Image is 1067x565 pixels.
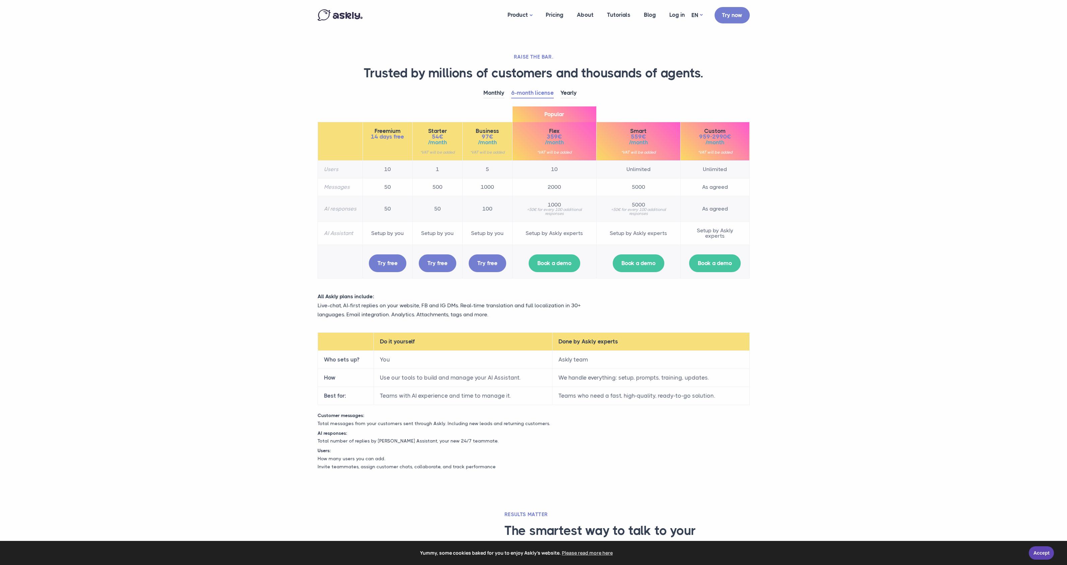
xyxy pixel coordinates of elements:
td: 50 [362,178,412,196]
th: Users [318,160,362,178]
span: 97€ [469,134,506,140]
td: Setup by Askly experts [596,222,680,245]
span: Freemium [369,128,406,134]
a: Yearly [560,88,577,98]
a: learn more about cookies [561,548,614,558]
p: Live-chat, AI-first replies on your website, FB and IG DMs. Real-time translation and full locali... [318,301,602,319]
span: 5000 [603,202,674,208]
h1: Trusted by millions of customers and thousands of agents. [318,65,750,81]
td: Unlimited [680,160,749,178]
td: 10 [362,160,412,178]
a: Try free [369,254,406,272]
span: 359€ [519,134,590,140]
a: Book a demo [613,254,664,272]
td: Teams who need a fast, high-quality, ready-to-go solution. [552,387,749,405]
span: Custom [687,128,743,134]
th: Who sets up? [318,351,374,369]
span: /month [519,140,590,145]
strong: All Askly plans include: [318,293,374,300]
th: Done by Askly experts [552,333,749,351]
th: AI responses [318,196,362,222]
span: Smart [603,128,674,134]
td: 50 [362,196,412,222]
a: EN [691,10,703,20]
th: Best for: [318,387,374,405]
small: *VAT will be added [687,150,743,154]
strong: Customer messages: [318,413,364,418]
span: /month [419,140,456,145]
td: Use our tools to build and manage your AI Assistant. [374,369,552,387]
a: Book a demo [529,254,580,272]
td: 1000 [462,178,512,196]
span: Popular [513,106,596,122]
a: Monthly [483,88,505,98]
th: Do it yourself [374,333,552,351]
a: 6-month license [511,88,554,98]
td: Askly team [552,351,749,369]
p: Total number of replies by [PERSON_NAME] Assistant, your new 24/7 teammate. [313,437,755,445]
a: About [570,2,600,28]
th: How [318,369,374,387]
span: As agreed [687,206,743,212]
span: Yummy, some cookies baked for you to enjoy Askly's website. [10,548,1024,558]
td: Unlimited [596,160,680,178]
a: Try free [469,254,506,272]
td: 5 [462,160,512,178]
p: Total messages from your customers sent through Askly. Including new leads and returning customers. [313,420,755,428]
td: Setup by you [362,222,412,245]
a: Product [501,2,539,28]
td: You [374,351,552,369]
small: *VAT will be added [519,150,590,154]
a: Log in [663,2,691,28]
span: /month [469,140,506,145]
small: *VAT will be added [419,150,456,154]
span: 54€ [419,134,456,140]
span: /month [603,140,674,145]
th: Messages [318,178,362,196]
td: 5000 [596,178,680,196]
small: *VAT will be added [603,150,674,154]
small: +50€ for every 100 additional responses [519,208,590,216]
span: 14 days free [369,134,406,140]
td: Setup by you [462,222,512,245]
span: Business [469,128,506,134]
h2: Results matter [505,511,750,518]
h2: RAISE THE BAR. [318,54,750,60]
a: Pricing [539,2,570,28]
a: Blog [637,2,663,28]
span: 1000 [519,202,590,208]
a: Tutorials [600,2,637,28]
a: Book a demo [689,254,741,272]
td: Setup by Askly experts [512,222,596,245]
small: +50€ for every 100 additional responses [603,208,674,216]
strong: AI responses: [318,430,347,436]
td: We handle everything: setup, prompts, training, updates. [552,369,749,387]
span: /month [687,140,743,145]
span: 959-2990€ [687,134,743,140]
th: AI Assistant [318,222,362,245]
td: As agreed [680,178,749,196]
small: *VAT will be added [469,150,506,154]
span: 559€ [603,134,674,140]
td: 50 [412,196,462,222]
a: Try now [715,7,750,23]
td: Setup by Askly experts [680,222,749,245]
td: Teams with AI experience and time to manage it. [374,387,552,405]
td: 500 [412,178,462,196]
span: Flex [519,128,590,134]
span: Starter [419,128,456,134]
td: 100 [462,196,512,222]
td: 1 [412,160,462,178]
a: Accept [1029,546,1054,560]
td: 2000 [512,178,596,196]
p: How many users you can add. Invite teammates, assign customer chats, collaborate, and track perfo... [313,455,755,471]
h3: The smartest way to talk to your customers [505,523,750,555]
a: Try free [419,254,456,272]
strong: Users: [318,448,331,453]
td: Setup by you [412,222,462,245]
td: 10 [512,160,596,178]
img: Askly [318,9,362,21]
